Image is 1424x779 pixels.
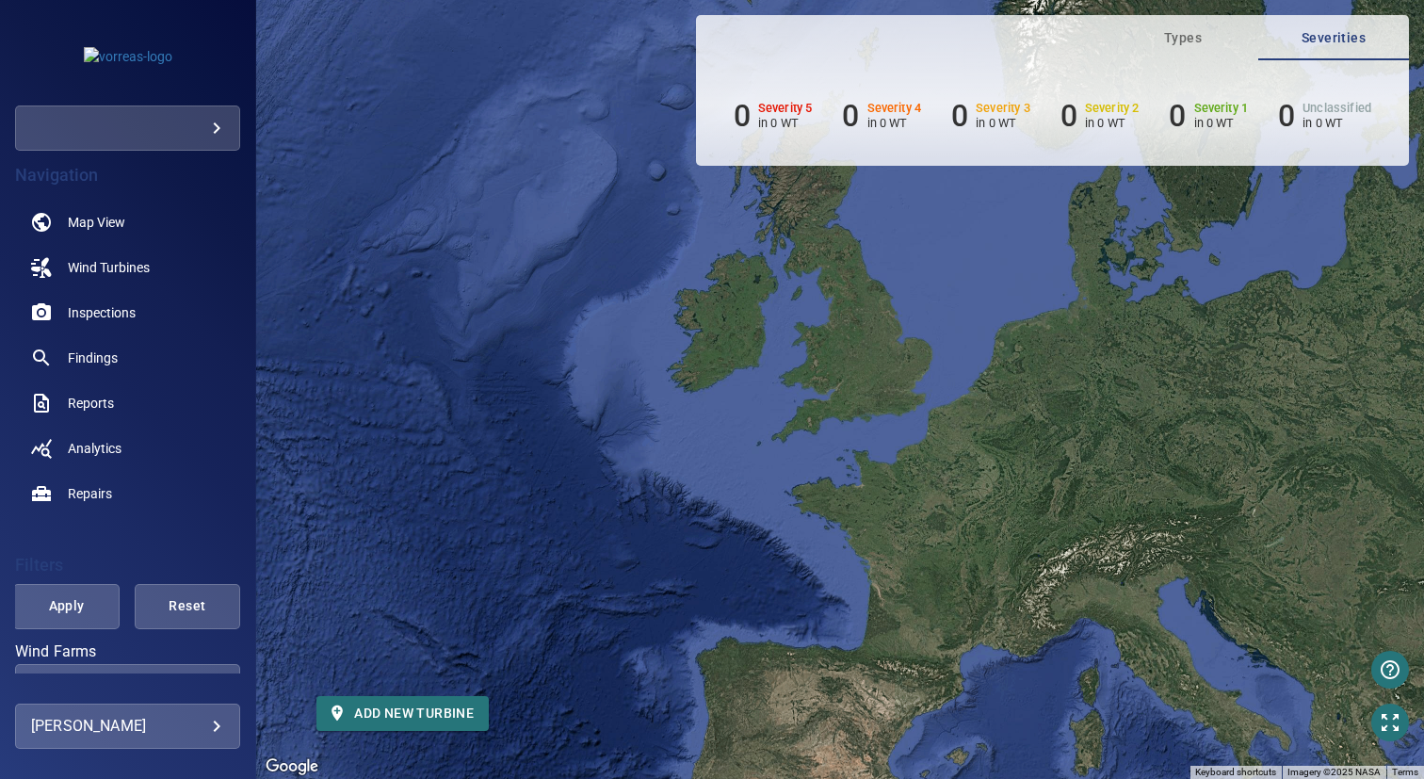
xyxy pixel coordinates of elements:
p: in 0 WT [1194,116,1249,130]
h6: Severity 1 [1194,102,1249,115]
li: Severity 4 [842,98,921,134]
h6: Severity 5 [758,102,813,115]
h4: Filters [15,556,240,575]
h6: Unclassified [1303,102,1371,115]
h6: Severity 2 [1085,102,1140,115]
span: Imagery ©2025 NASA [1287,767,1381,777]
span: Inspections [68,303,136,322]
a: inspections noActive [15,290,240,335]
li: Severity 5 [734,98,813,134]
a: reports noActive [15,381,240,426]
li: Severity 1 [1169,98,1248,134]
span: Reset [158,594,217,618]
button: Keyboard shortcuts [1195,766,1276,779]
h6: Severity 3 [976,102,1030,115]
span: Analytics [68,439,121,458]
span: Add new turbine [332,702,474,725]
li: Severity 3 [951,98,1030,134]
span: Reports [68,394,114,413]
h6: 0 [1060,98,1077,134]
img: Google [261,755,323,779]
span: Repairs [68,484,112,503]
button: Add new turbine [316,696,489,731]
h6: 0 [734,98,751,134]
p: in 0 WT [758,116,813,130]
div: [PERSON_NAME] [31,711,224,741]
span: Findings [68,349,118,367]
a: findings noActive [15,335,240,381]
li: Severity 2 [1060,98,1140,134]
p: in 0 WT [976,116,1030,130]
p: in 0 WT [867,116,922,130]
h6: 0 [1278,98,1295,134]
h6: 0 [951,98,968,134]
label: Wind Farms [15,644,240,659]
span: Apply [37,594,95,618]
h6: Severity 4 [867,102,922,115]
h4: Navigation [15,166,240,185]
img: vorreas-logo [84,47,172,66]
li: Severity Unclassified [1278,98,1371,134]
div: Wind Farms [15,664,240,709]
a: repairs noActive [15,471,240,516]
span: Severities [1270,26,1398,50]
h6: 0 [842,98,859,134]
button: Reset [135,584,240,629]
a: Open this area in Google Maps (opens a new window) [261,755,323,779]
button: Apply [13,584,119,629]
a: windturbines noActive [15,245,240,290]
span: Wind Turbines [68,258,150,277]
a: Terms (opens in new tab) [1392,767,1418,777]
span: Map View [68,213,125,232]
p: in 0 WT [1303,116,1371,130]
a: map noActive [15,200,240,245]
h6: 0 [1169,98,1186,134]
a: analytics noActive [15,426,240,471]
div: vorreas [15,105,240,151]
p: in 0 WT [1085,116,1140,130]
span: Types [1119,26,1247,50]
